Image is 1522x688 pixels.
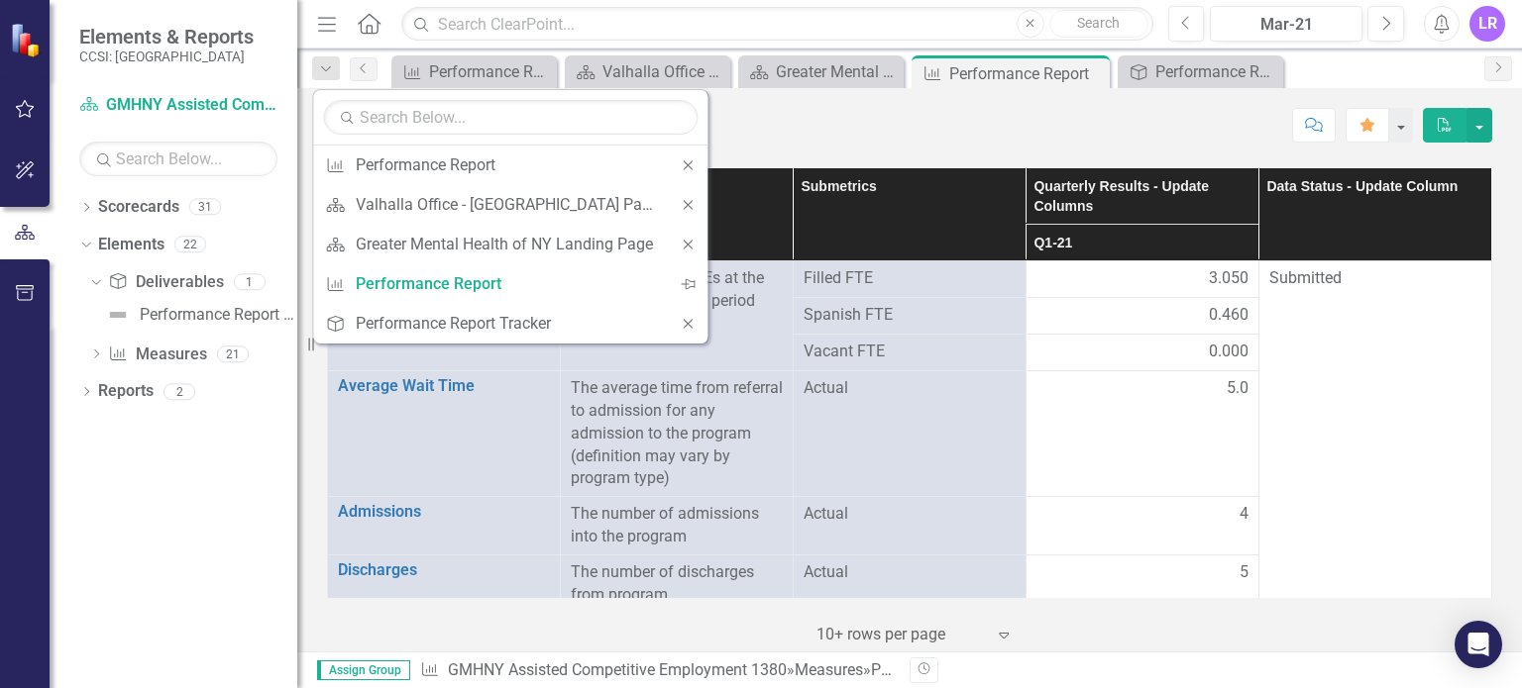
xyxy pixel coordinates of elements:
span: Actual [804,561,1016,584]
div: Performance Report Tracker [356,311,658,336]
a: GMHNY Assisted Competitive Employment 1380 [448,660,787,679]
button: Search [1049,10,1148,38]
div: 2 [163,383,195,400]
td: Double-Click to Edit [1026,298,1258,335]
td: Double-Click to Edit [1026,261,1258,298]
span: 3.050 [1209,267,1249,290]
a: Scorecards [98,196,179,219]
a: Discharges [338,561,550,579]
span: Elements & Reports [79,25,254,49]
td: Double-Click to Edit [1026,497,1258,555]
a: Performance Report [313,147,668,183]
a: Greater Mental Health of NY Landing Page [743,59,899,84]
span: Spanish FTE [804,304,1016,327]
span: Actual [804,377,1016,400]
div: Performance Report [356,152,658,177]
a: Performance Report [313,265,668,302]
div: Greater Mental Health of NY Landing Page [356,232,658,256]
p: The average time from referral to admission for any admission to the program (definition may vary... [571,377,783,490]
div: Valhalla Office - [GEOGRAPHIC_DATA] Page [602,59,725,84]
a: Average Wait Time [338,377,550,395]
a: Performance Report [396,59,552,84]
input: Search Below... [79,142,277,176]
div: Performance Report [429,59,552,84]
div: Performance Report Tracker [140,306,297,324]
input: Search Below... [323,100,698,135]
img: Not Defined [106,303,130,327]
div: 21 [217,345,249,362]
span: Filled FTE [804,267,1016,290]
span: 4 [1240,503,1249,526]
div: Performance Report [871,660,1011,679]
td: Double-Click to Edit [1026,371,1258,497]
div: 31 [189,199,221,216]
a: Deliverables [108,271,223,294]
a: Performance Report Tracker [1123,59,1278,84]
td: Double-Click to Edit Right Click for Context Menu [328,371,561,497]
small: CCSI: [GEOGRAPHIC_DATA] [79,49,254,64]
a: Measures [108,344,206,366]
a: Elements [98,234,164,256]
td: Double-Click to Edit [1026,335,1258,371]
img: ClearPoint Strategy [10,23,45,57]
a: Performance Report Tracker [101,299,297,331]
span: 0.460 [1209,304,1249,327]
span: Assign Group [317,660,410,680]
button: Mar-21 [1210,6,1362,42]
span: 0.000 [1209,341,1249,363]
a: Reports [98,380,154,403]
td: Double-Click to Edit Right Click for Context Menu [328,497,561,555]
span: 5 [1240,561,1249,584]
div: » » [420,659,895,682]
div: Performance Report Tracker [1155,59,1278,84]
div: Valhalla Office - [GEOGRAPHIC_DATA] Page [356,192,658,217]
input: Search ClearPoint... [401,7,1152,42]
p: The number of discharges from program [571,561,783,607]
button: LR [1469,6,1505,42]
span: Actual [804,503,1016,526]
div: 1 [234,273,266,290]
a: Measures [795,660,863,679]
a: GMHNY Assisted Competitive Employment 1380 [79,94,277,117]
div: 22 [174,237,206,253]
td: Double-Click to Edit Right Click for Context Menu [328,554,561,613]
a: Valhalla Office - [GEOGRAPHIC_DATA] Page [313,186,668,223]
div: Open Intercom Messenger [1455,621,1502,668]
a: Performance Report Tracker [313,305,668,342]
a: Greater Mental Health of NY Landing Page [313,226,668,262]
div: Performance Report [949,61,1105,86]
span: Search [1077,15,1120,31]
p: The number of admissions into the program [571,503,783,548]
span: Submitted [1269,268,1342,287]
div: Performance Report [356,271,658,296]
div: Greater Mental Health of NY Landing Page [776,59,899,84]
div: Mar-21 [1217,13,1356,37]
a: Valhalla Office - [GEOGRAPHIC_DATA] Page [570,59,725,84]
span: Vacant FTE [804,341,1016,363]
span: 5.0 [1227,377,1249,400]
a: Admissions [338,503,550,521]
td: Double-Click to Edit [1026,554,1258,613]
